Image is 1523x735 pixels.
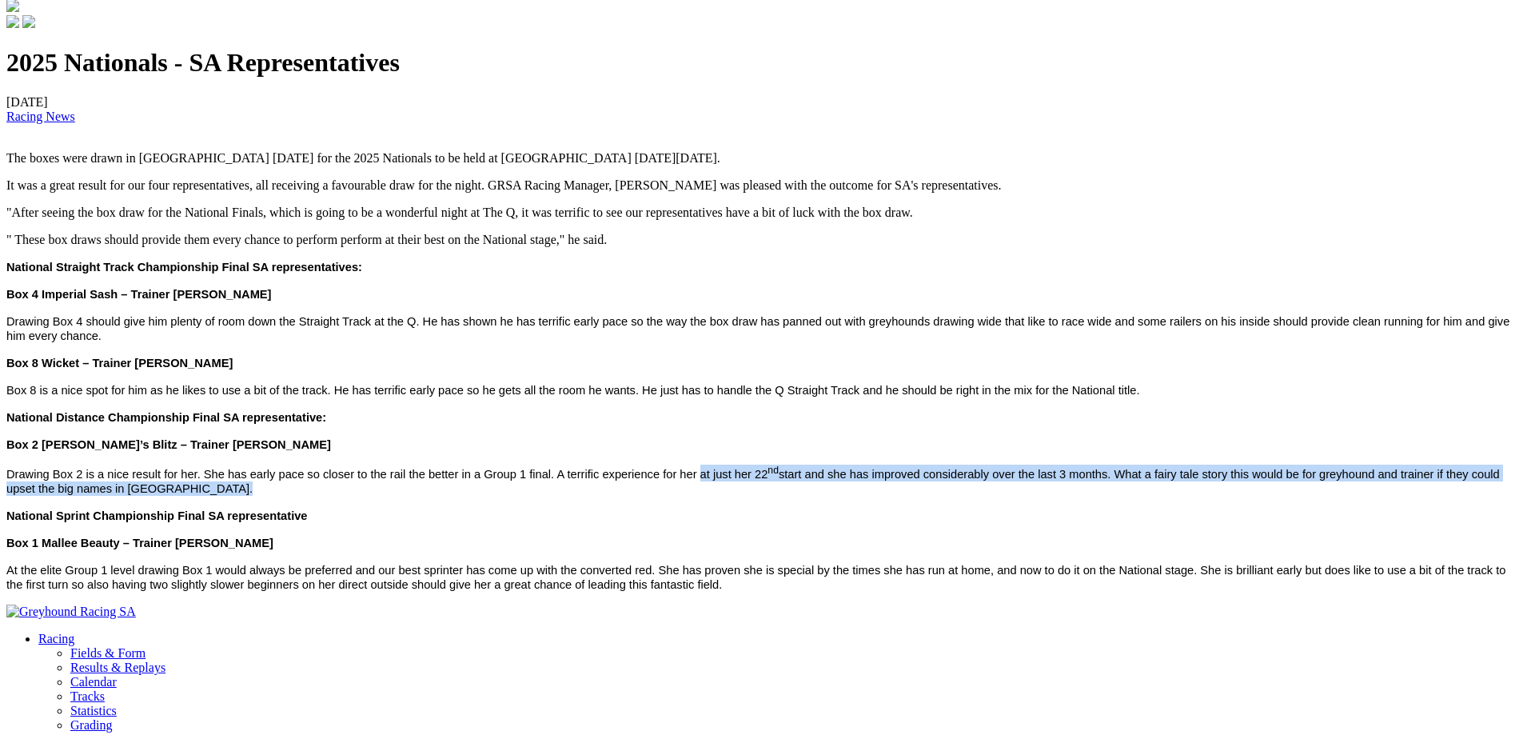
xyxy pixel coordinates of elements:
img: Greyhound Racing SA [6,605,136,619]
a: Statistics [70,704,117,717]
strong: Box 4 Imperial Sash – Trainer [PERSON_NAME] [6,288,272,301]
a: Racing News [6,110,75,123]
span: National Distance Championship Final SA representative: [6,411,326,424]
a: Fields & Form [70,646,146,660]
span: [DATE] [6,95,75,123]
a: Results & Replays [70,661,165,674]
img: twitter.svg [22,15,35,28]
sup: nd [767,465,779,476]
span: Drawing Box 2 is a nice result for her. She has early pace so closer to the rail the better in a ... [6,468,1500,495]
span: Box 8 is a nice spot for him as he likes to use a bit of the track. He has terrific early pace so... [6,384,1140,397]
a: Grading [70,718,112,732]
strong: Box 8 Wicket – Trainer [PERSON_NAME] [6,357,233,369]
span: Box 1 Mallee Beauty – Trainer [PERSON_NAME] [6,537,273,549]
h1: 2025 Nationals - SA Representatives [6,48,1517,78]
p: "After seeing the box draw for the National Finals, which is going to be a wonderful night at The... [6,206,1517,220]
span: National Straight Track Championship Final SA representatives: [6,261,362,274]
span: Drawing Box 4 should give him plenty of room down the Straight Track at the Q. He has shown he ha... [6,315,1509,342]
a: Calendar [70,675,117,689]
a: Racing [38,632,74,645]
p: The boxes were drawn in [GEOGRAPHIC_DATA] [DATE] for the 2025 Nationals to be held at [GEOGRAPHIC... [6,151,1517,166]
span: At the elite Group 1 level drawing Box 1 would always be preferred and our best sprinter has come... [6,564,1505,591]
a: Tracks [70,689,105,703]
img: facebook.svg [6,15,19,28]
p: " These box draws should provide them every chance to perform perform at their best on the Nation... [6,233,1517,247]
span: Box 2 [PERSON_NAME]’s Blitz – Trainer [PERSON_NAME] [6,438,331,451]
span: National Sprint Championship Final SA representative [6,509,308,522]
p: It was a great result for our four representatives, all receiving a favourable draw for the night... [6,178,1517,193]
